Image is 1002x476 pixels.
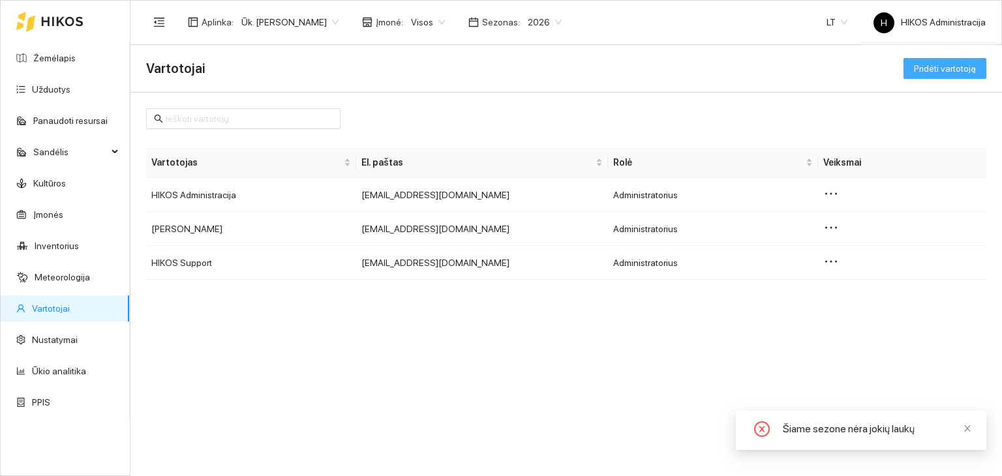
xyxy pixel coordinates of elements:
span: Visos [411,12,445,32]
span: Vartotojas [151,155,341,170]
span: calendar [468,17,479,27]
a: Įmonės [33,209,63,220]
th: this column's title is Vartotojas,this column is sortable [146,147,356,178]
span: LT [827,12,847,32]
td: Administratorius [608,178,818,212]
span: Vartotojai [146,58,205,79]
span: Rolė [613,155,803,170]
a: PPIS [32,397,50,408]
span: Įmonė : [376,15,403,29]
span: ellipsis [823,254,839,269]
th: this column's title is Rolė,this column is sortable [608,147,818,178]
td: [EMAIL_ADDRESS][DOMAIN_NAME] [356,212,608,246]
button: menu-fold [146,9,172,35]
span: Sandėlis [33,139,108,165]
td: HIKOS Support [146,246,356,280]
div: Šiame sezone nėra jokių laukų [783,421,971,437]
span: 2026 [528,12,562,32]
span: Ūk. Tomas Urbonavičius [241,12,339,32]
a: Vartotojai [32,303,70,314]
a: Kultūros [33,178,66,188]
td: Administratorius [608,212,818,246]
th: this column's title is El. paštas,this column is sortable [356,147,608,178]
span: close-circle [754,421,770,439]
span: ellipsis [823,186,839,201]
span: search [154,114,163,123]
td: HIKOS Administracija [146,178,356,212]
span: H [881,12,887,33]
span: close [963,424,972,433]
span: layout [188,17,198,27]
td: [EMAIL_ADDRESS][DOMAIN_NAME] [356,178,608,212]
td: Administratorius [608,246,818,280]
span: menu-fold [153,16,165,28]
span: shop [362,17,372,27]
a: Nustatymai [32,335,78,345]
td: [EMAIL_ADDRESS][DOMAIN_NAME] [356,246,608,280]
a: Užduotys [32,84,70,95]
input: Ieškoti vartotojų [166,112,333,126]
span: HIKOS Administracija [873,17,986,27]
a: Inventorius [35,241,79,251]
a: Meteorologija [35,272,90,282]
button: Pridėti vartotoją [903,58,986,79]
a: Ūkio analitika [32,366,86,376]
a: Žemėlapis [33,53,76,63]
span: ellipsis [823,220,839,235]
span: Aplinka : [202,15,234,29]
td: [PERSON_NAME] [146,212,356,246]
span: El. paštas [361,155,593,170]
span: Pridėti vartotoją [914,61,976,76]
a: Panaudoti resursai [33,115,108,126]
span: Sezonas : [482,15,520,29]
th: Veiksmai [818,147,986,178]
